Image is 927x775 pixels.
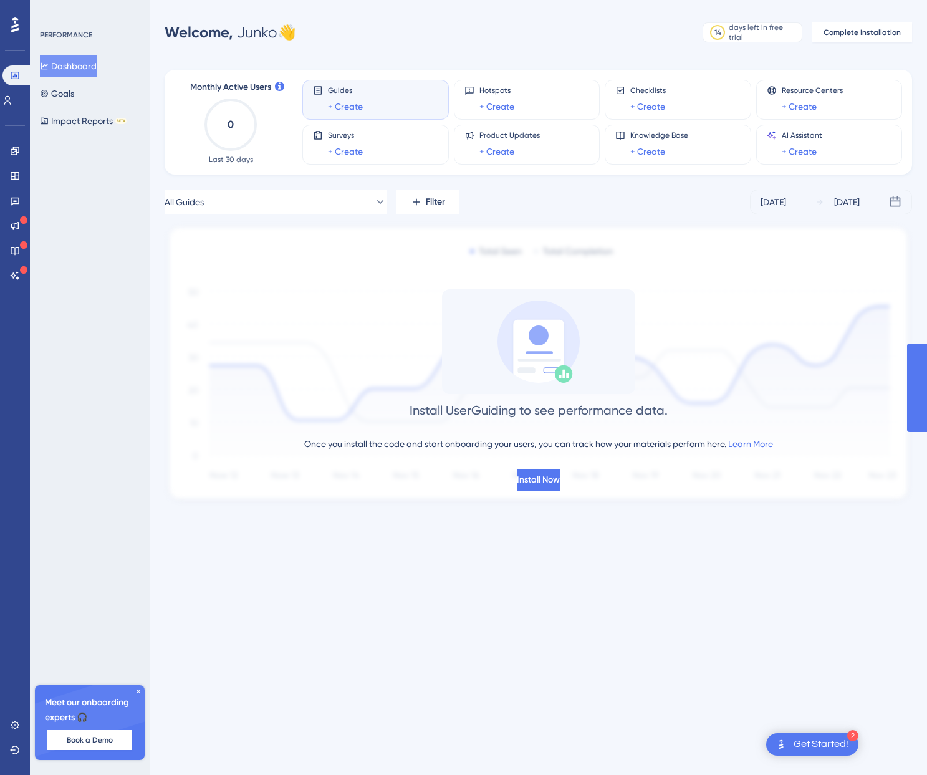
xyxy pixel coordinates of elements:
div: days left in free trial [729,22,798,42]
a: + Create [630,99,665,114]
img: 1ec67ef948eb2d50f6bf237e9abc4f97.svg [165,224,912,505]
button: All Guides [165,190,387,214]
span: AI Assistant [782,130,822,140]
a: + Create [782,99,817,114]
a: + Create [782,144,817,159]
span: Surveys [328,130,363,140]
button: Book a Demo [47,730,132,750]
a: + Create [328,144,363,159]
a: Learn More [728,439,773,449]
span: Monthly Active Users [190,80,271,95]
a: + Create [328,99,363,114]
div: Junko 👋 [165,22,296,42]
button: Complete Installation [812,22,912,42]
img: launcher-image-alternative-text [774,737,789,752]
span: Book a Demo [67,735,113,745]
div: [DATE] [761,195,786,209]
button: Filter [396,190,459,214]
button: Impact ReportsBETA [40,110,127,132]
span: Last 30 days [209,155,253,165]
span: Knowledge Base [630,130,688,140]
span: Complete Installation [824,27,901,37]
iframe: UserGuiding AI Assistant Launcher [875,726,912,763]
span: Install Now [517,473,560,488]
button: Goals [40,82,74,105]
div: Get Started! [794,738,848,751]
a: + Create [630,144,665,159]
span: Guides [328,85,363,95]
div: Open Get Started! checklist, remaining modules: 2 [766,733,858,756]
div: Once you install the code and start onboarding your users, you can track how your materials perfo... [304,436,773,451]
div: PERFORMANCE [40,30,92,40]
div: [DATE] [834,195,860,209]
span: Resource Centers [782,85,843,95]
span: All Guides [165,195,204,209]
button: Dashboard [40,55,97,77]
span: Welcome, [165,23,233,41]
button: Install Now [517,469,560,491]
div: 2 [847,730,858,741]
div: 14 [714,27,721,37]
text: 0 [228,118,234,130]
div: Install UserGuiding to see performance data. [410,402,668,419]
a: + Create [479,144,514,159]
span: Hotspots [479,85,514,95]
span: Product Updates [479,130,540,140]
span: Checklists [630,85,666,95]
span: Filter [426,195,445,209]
span: Meet our onboarding experts 🎧 [45,695,135,725]
a: + Create [479,99,514,114]
div: BETA [115,118,127,124]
